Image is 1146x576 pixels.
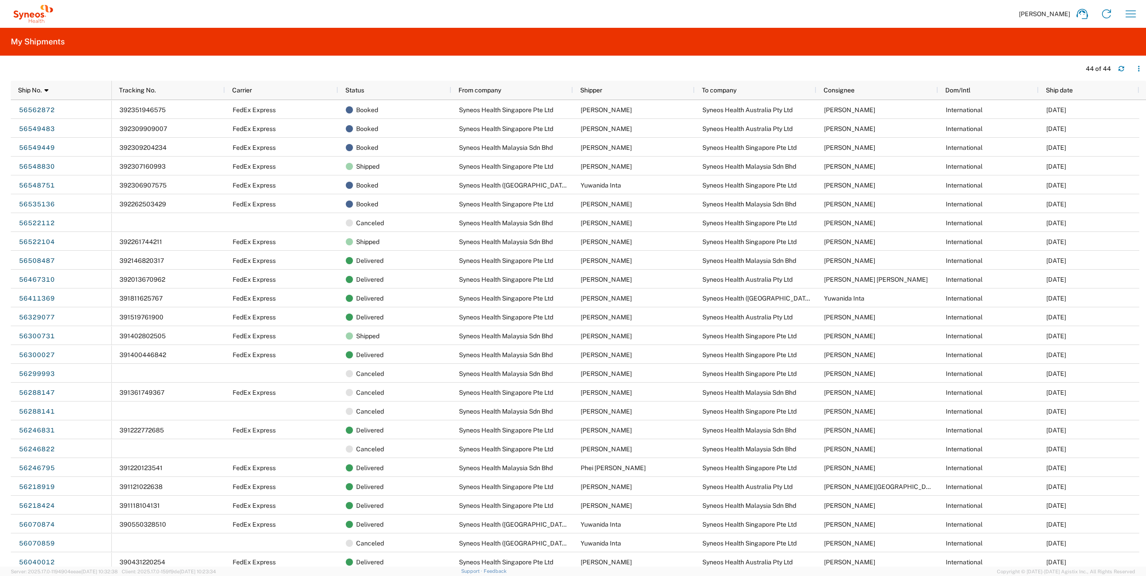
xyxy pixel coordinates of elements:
[824,427,875,434] span: Chor Hong Lim
[1046,540,1066,547] span: 07/02/2025
[581,219,632,227] span: Eugene Soon
[702,332,797,340] span: Syneos Health Singapore Pte Ltd
[18,253,55,268] a: 56508487
[18,498,55,513] a: 56218424
[581,483,632,490] span: Arturo Medina
[1046,332,1066,340] span: 07/28/2025
[824,521,875,528] span: Arturo Medina
[1046,276,1066,283] span: 08/12/2025
[824,87,855,94] span: Consignee
[946,483,983,490] span: International
[581,238,632,245] span: Eugene Soon
[356,270,383,289] span: Delivered
[345,87,364,94] span: Status
[702,201,796,208] span: Syneos Health Malaysia Sdn Bhd
[233,502,276,509] span: FedEx Express
[119,257,164,264] span: 392146820317
[702,276,793,283] span: Syneos Health Australia Pty Ltd
[824,559,875,566] span: Valda Cross
[1046,163,1066,170] span: 08/20/2025
[581,389,632,396] span: Arturo Medina
[581,370,632,377] span: Chor Hong Lim
[702,351,797,358] span: Syneos Health Singapore Pte Ltd
[119,559,165,566] span: 390431220254
[1046,351,1066,358] span: 07/28/2025
[581,332,632,340] span: Wan Muhammad Khairul Shafiqzam
[233,276,276,283] span: FedEx Express
[356,477,383,496] span: Delivered
[1019,10,1070,18] span: [PERSON_NAME]
[18,159,55,174] a: 56548830
[119,351,166,358] span: 391400446842
[356,345,383,364] span: Delivered
[946,106,983,113] span: International
[702,182,797,189] span: Syneos Health Singapore Pte Ltd
[18,197,55,211] a: 56535136
[1046,445,1066,453] span: 07/22/2025
[946,163,983,170] span: International
[18,461,55,475] a: 56246795
[581,408,632,415] span: Wan Muhammad Khairul Shafiqzam
[824,144,875,151] span: Arturo Medina
[233,389,276,396] span: FedEx Express
[459,445,553,453] span: Syneos Health Singapore Pte Ltd
[459,276,553,283] span: Syneos Health Singapore Pte Ltd
[1046,483,1066,490] span: 07/18/2025
[824,314,875,321] span: Raheela Tabasum
[18,216,55,230] a: 56522112
[18,555,55,569] a: 56040012
[18,423,55,437] a: 56246831
[459,464,553,471] span: Syneos Health Malaysia Sdn Bhd
[459,106,553,113] span: Syneos Health Singapore Pte Ltd
[702,295,836,302] span: Syneos Health (Thailand) Limited
[946,276,983,283] span: International
[1046,370,1066,377] span: 07/28/2025
[459,370,553,377] span: Syneos Health Malaysia Sdn Bhd
[946,502,983,509] span: International
[581,106,632,113] span: Arturo Medina
[824,389,875,396] span: Wan Muhammad Khairul Shafiqzam
[702,521,797,528] span: Syneos Health Singapore Pte Ltd
[356,308,383,327] span: Delivered
[356,251,383,270] span: Delivered
[119,87,156,94] span: Tracking No.
[459,219,553,227] span: Syneos Health Malaysia Sdn Bhd
[18,404,55,419] a: 56288141
[1046,201,1066,208] span: 08/25/2025
[18,329,55,343] a: 56300731
[119,276,165,283] span: 392013670962
[824,445,875,453] span: Chor Hong Lim
[356,421,383,440] span: Delivered
[233,351,276,358] span: FedEx Express
[581,144,632,151] span: Ng Lee Tin
[119,125,167,132] span: 392309909007
[946,540,983,547] span: International
[233,332,276,340] span: FedEx Express
[233,257,276,264] span: FedEx Express
[946,559,983,566] span: International
[824,502,875,509] span: Wan Muhammad Khairul Shafiqzam
[1046,559,1066,566] span: 06/27/2025
[18,140,55,155] a: 56549449
[18,272,55,287] a: 56467310
[459,332,553,340] span: Syneos Health Malaysia Sdn Bhd
[702,389,796,396] span: Syneos Health Malaysia Sdn Bhd
[946,427,983,434] span: International
[458,87,501,94] span: From company
[1046,295,1066,302] span: 08/06/2025
[702,559,793,566] span: Syneos Health Australia Pty Ltd
[119,332,166,340] span: 391402802505
[702,144,797,151] span: Syneos Health Singapore Pte Ltd
[702,502,796,509] span: Syneos Health Malaysia Sdn Bhd
[233,521,276,528] span: FedEx Express
[1046,106,1066,113] span: 08/22/2025
[824,483,939,490] span: Meaghan Sexton-Dhamu
[459,295,553,302] span: Syneos Health Singapore Pte Ltd
[1046,219,1066,227] span: 08/19/2025
[356,176,378,195] span: Booked
[1046,427,1066,434] span: 07/22/2025
[18,122,55,136] a: 56549483
[946,464,983,471] span: International
[356,383,384,402] span: Canceled
[459,559,553,566] span: Syneos Health Singapore Pte Ltd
